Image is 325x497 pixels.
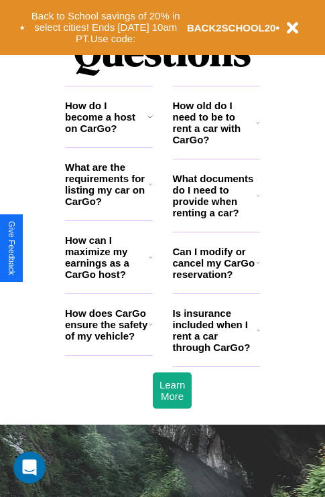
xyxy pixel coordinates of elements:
h3: What documents do I need to provide when renting a car? [173,173,257,218]
button: Back to School savings of 20% in select cities! Ends [DATE] 10am PT.Use code: [25,7,187,48]
iframe: Intercom live chat [13,451,46,484]
div: Give Feedback [7,221,16,275]
h3: Is insurance included when I rent a car through CarGo? [173,307,257,353]
h3: How does CarGo ensure the safety of my vehicle? [65,307,149,342]
b: BACK2SCHOOL20 [187,22,276,33]
h3: How do I become a host on CarGo? [65,100,147,134]
h3: How old do I need to be to rent a car with CarGo? [173,100,257,145]
h3: What are the requirements for listing my car on CarGo? [65,161,149,207]
h3: How can I maximize my earnings as a CarGo host? [65,234,149,280]
button: Learn More [153,372,192,409]
h3: Can I modify or cancel my CarGo reservation? [173,246,256,280]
